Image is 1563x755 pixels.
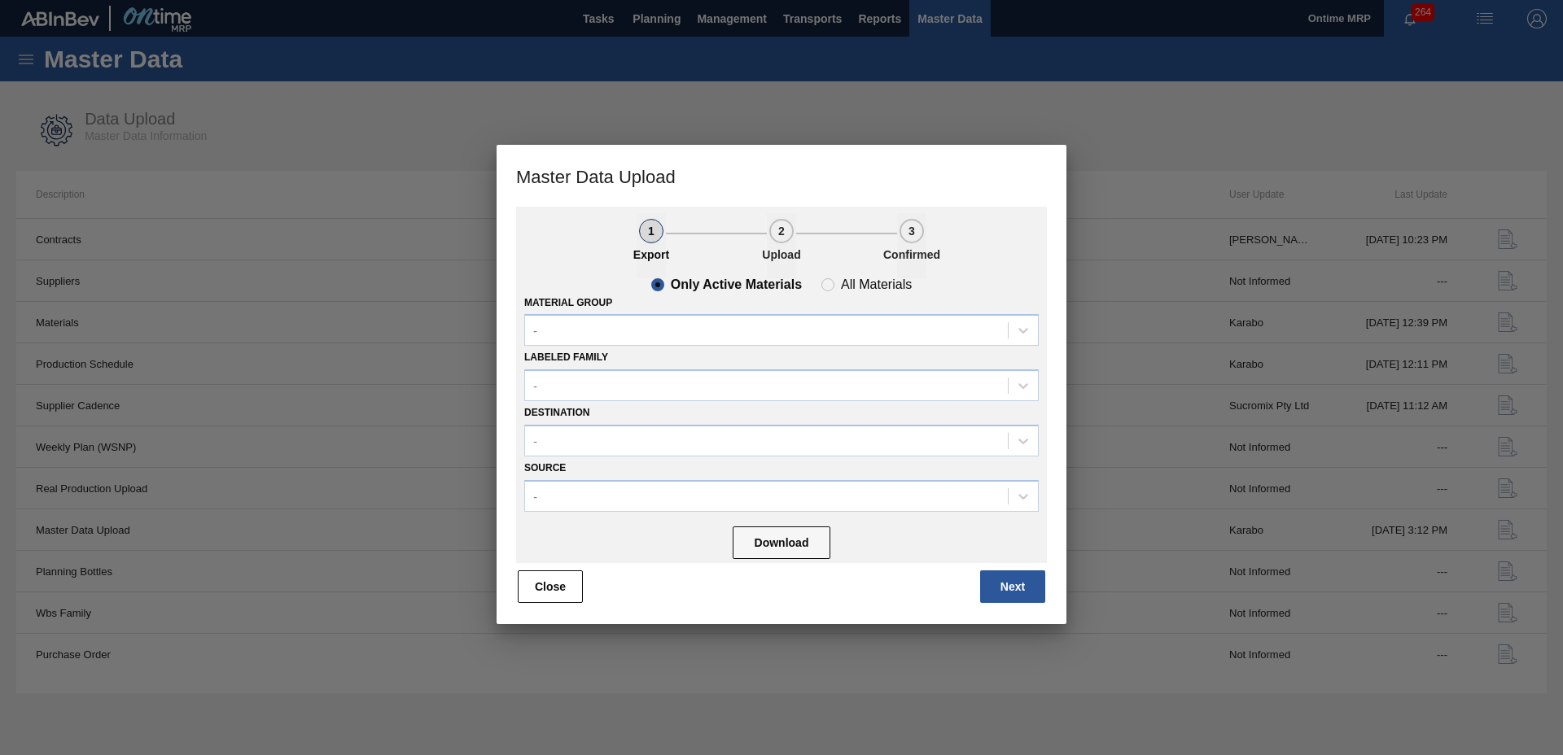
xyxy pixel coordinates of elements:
button: Close [518,570,583,603]
label: Destination [524,407,589,418]
h3: Master Data Upload [497,145,1066,207]
p: Upload [741,248,822,261]
label: Source [524,462,566,474]
div: - [533,324,537,338]
label: Material Group [524,297,612,308]
button: Next [980,570,1045,603]
clb-radio-button: All Materials [821,278,912,291]
clb-radio-button: Only Active Materials [651,278,802,291]
div: - [533,434,537,447]
p: Confirmed [871,248,952,261]
div: 2 [769,219,794,243]
div: - [533,379,537,393]
div: - [533,489,537,503]
div: 3 [900,219,924,243]
p: Export [611,248,692,261]
button: Download [733,526,830,559]
button: 1Export [637,213,666,278]
label: Labeled Family [524,351,608,363]
button: 3Confirmed [897,213,926,278]
button: 2Upload [767,213,796,278]
div: 1 [639,219,663,243]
